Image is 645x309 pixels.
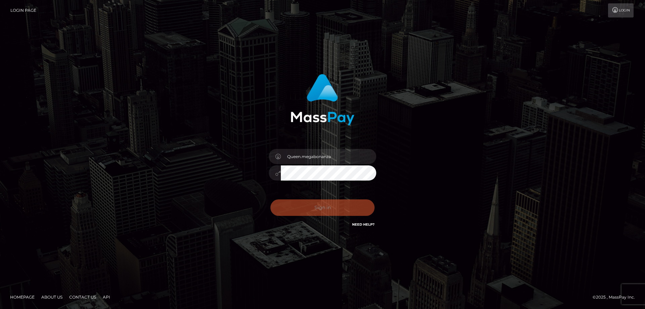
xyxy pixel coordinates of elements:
[608,3,634,17] a: Login
[281,149,376,164] input: Username...
[10,3,36,17] a: Login Page
[291,74,354,125] img: MassPay Login
[67,292,99,302] a: Contact Us
[593,294,640,301] div: © 2025 , MassPay Inc.
[100,292,113,302] a: API
[39,292,65,302] a: About Us
[7,292,37,302] a: Homepage
[352,222,375,227] a: Need Help?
